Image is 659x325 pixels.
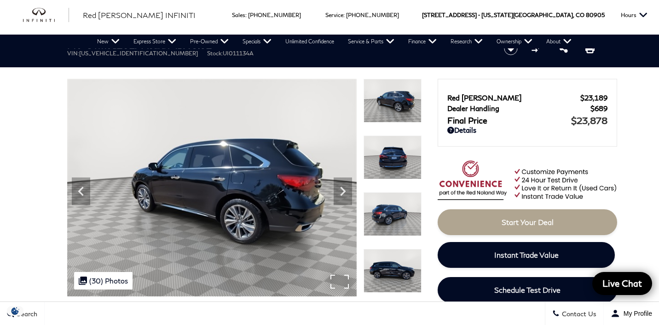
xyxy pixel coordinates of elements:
[183,35,236,48] a: Pre-Owned
[90,35,578,48] nav: Main Navigation
[90,35,127,48] a: New
[127,35,183,48] a: Express Store
[325,12,343,18] span: Service
[447,115,571,125] span: Final Price
[598,278,647,289] span: Live Chat
[604,302,659,325] button: Open user profile menu
[502,218,554,226] span: Start Your Deal
[83,11,196,19] span: Red [PERSON_NAME] INFINITI
[5,306,26,316] section: Click to Open Cookie Consent Modal
[248,12,301,18] a: [PHONE_NUMBER]
[334,177,352,205] div: Next
[422,12,605,18] a: [STREET_ADDRESS] • [US_STATE][GEOGRAPHIC_DATA], CO 80905
[580,94,607,102] span: $23,189
[620,310,652,317] span: My Profile
[494,285,561,294] span: Schedule Test Drive
[346,12,399,18] a: [PHONE_NUMBER]
[343,12,345,18] span: :
[401,35,444,48] a: Finance
[207,50,223,57] span: Stock:
[447,94,580,102] span: Red [PERSON_NAME]
[438,209,617,235] a: Start Your Deal
[236,35,278,48] a: Specials
[278,35,341,48] a: Unlimited Confidence
[447,115,607,126] a: Final Price $23,878
[438,277,617,303] a: Schedule Test Drive
[571,115,607,126] span: $23,878
[5,306,26,316] img: Opt-Out Icon
[23,8,69,23] img: INFINITI
[539,35,578,48] a: About
[530,41,544,55] button: Compare Vehicle
[364,249,422,293] img: Used 2017 Acura 3.5L image 9
[447,104,590,112] span: Dealer Handling
[494,250,559,259] span: Instant Trade Value
[590,104,607,112] span: $689
[74,272,133,290] div: (30) Photos
[447,126,607,134] a: Details
[364,192,422,236] img: Used 2017 Acura 3.5L image 8
[232,12,245,18] span: Sales
[341,35,401,48] a: Service & Parts
[67,50,79,57] span: VIN:
[560,310,596,318] span: Contact Us
[364,136,422,179] img: Used 2017 Acura 3.5L image 7
[79,50,198,57] span: [US_VEHICLE_IDENTIFICATION_NUMBER]
[83,10,196,21] a: Red [PERSON_NAME] INFINITI
[14,310,37,318] span: Search
[447,104,607,112] a: Dealer Handling $689
[245,12,247,18] span: :
[444,35,490,48] a: Research
[438,242,615,268] a: Instant Trade Value
[23,8,69,23] a: infiniti
[72,177,90,205] div: Previous
[447,94,607,102] a: Red [PERSON_NAME] $23,189
[490,35,539,48] a: Ownership
[223,50,254,57] span: UI011134A
[67,79,357,296] img: Used 2017 Acura 3.5L image 6
[364,79,422,123] img: Used 2017 Acura 3.5L image 6
[592,272,652,295] a: Live Chat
